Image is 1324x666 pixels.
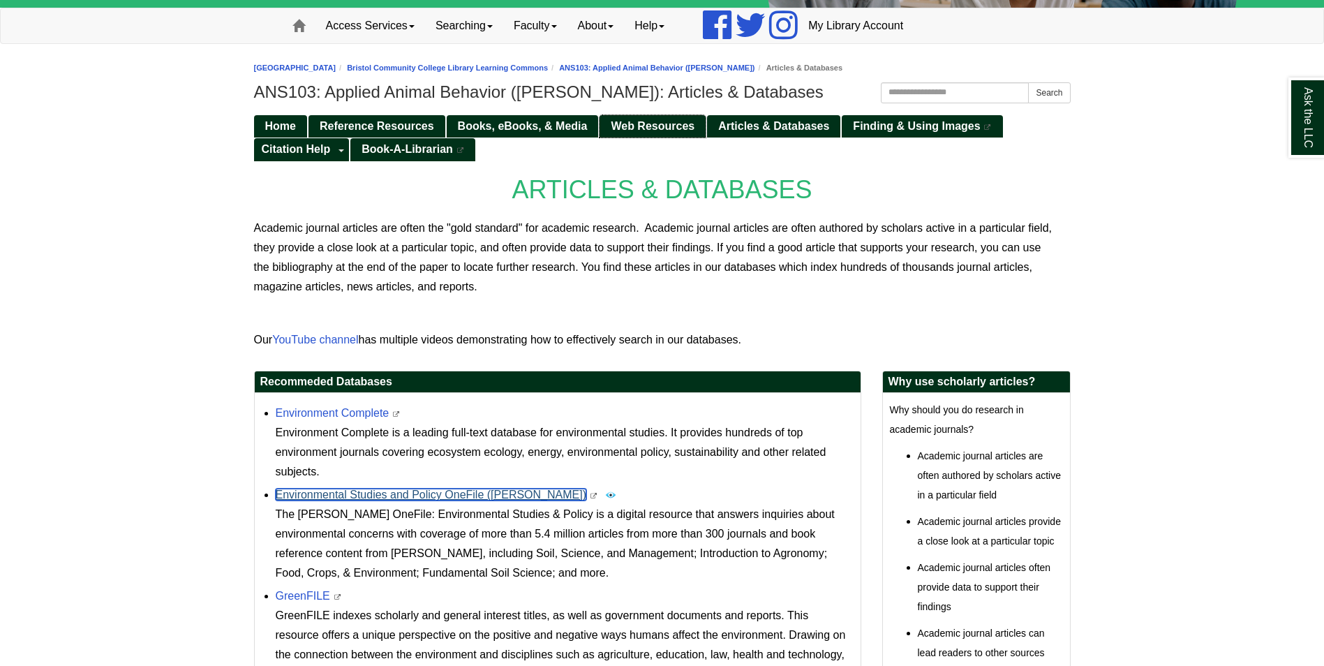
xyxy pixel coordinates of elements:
[559,64,754,72] a: ANS103: Applied Animal Behavior ([PERSON_NAME])
[458,120,588,132] span: Books, eBooks, & Media
[254,114,1071,161] div: Guide Pages
[853,120,980,132] span: Finding & Using Images
[392,411,401,417] i: This link opens in a new window
[798,8,914,43] a: My Library Account
[276,407,389,419] a: Environment Complete
[718,120,829,132] span: Articles & Databases
[320,120,434,132] span: Reference Resources
[1028,82,1070,103] button: Search
[503,8,567,43] a: Faculty
[254,61,1071,75] nav: breadcrumb
[918,450,1061,501] span: Academic journal articles are often authored by scholars active in a particular field
[362,143,453,155] span: Book-A-Librarian
[611,120,694,132] span: Web Resources
[918,516,1061,547] span: Academic journal articles provide a close look at a particular topic
[254,334,742,346] span: Our has multiple videos demonstrating how to effectively search in our databases.
[350,138,475,161] a: Book-A-Librarian
[447,115,599,138] a: Books, eBooks, & Media
[347,64,548,72] a: Bristol Community College Library Learning Commons
[276,423,854,482] div: Environment Complete is a leading full-text database for environmental studies. It provides hundr...
[262,143,331,155] span: Citation Help
[254,138,335,161] a: Citation Help
[254,222,1052,293] span: Academic journal articles are often the "gold standard" for academic research. Academic journal a...
[255,371,861,393] h2: Recommeded Databases
[755,61,843,75] li: Articles & Databases
[918,562,1051,612] span: Academic journal articles often provide data to support their findings
[276,489,587,501] a: Environmental Studies and Policy OneFile ([PERSON_NAME])
[425,8,503,43] a: Searching
[276,505,854,583] div: The [PERSON_NAME] OneFile: Environmental Studies & Policy is a digital resource that answers inqu...
[254,82,1071,102] h1: ANS103: Applied Animal Behavior ([PERSON_NAME]): Articles & Databases
[707,115,840,138] a: Articles & Databases
[600,115,706,138] a: Web Resources
[276,590,330,602] a: GreenFILE
[624,8,675,43] a: Help
[842,115,1002,138] a: Finding & Using Images
[333,594,341,600] i: This link opens in a new window
[890,404,1024,435] span: Why should you do research in academic journals?
[605,489,616,501] img: Peer Reviewed
[254,64,336,72] a: [GEOGRAPHIC_DATA]
[589,493,597,499] i: This link opens in a new window
[512,175,812,204] span: ARTICLES & DATABASES
[567,8,625,43] a: About
[272,334,358,346] a: YouTube channel
[315,8,425,43] a: Access Services
[883,371,1070,393] h2: Why use scholarly articles?
[983,124,992,131] i: This link opens in a new window
[254,115,307,138] a: Home
[265,120,296,132] span: Home
[308,115,445,138] a: Reference Resources
[456,147,464,154] i: This link opens in a new window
